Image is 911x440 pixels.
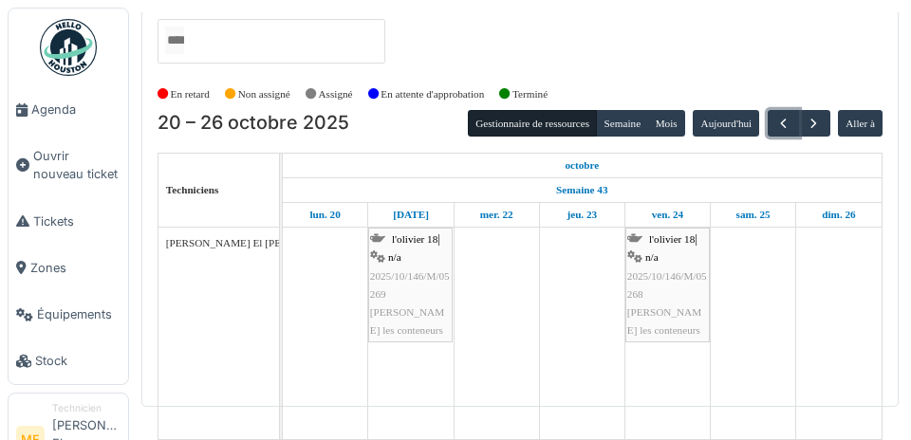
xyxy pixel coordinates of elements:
[560,154,604,177] a: 20 octobre 2025
[171,86,210,102] label: En retard
[388,203,434,227] a: 21 octobre 2025
[649,233,695,245] span: l'olivier 18
[798,110,829,137] button: Suivant
[392,233,437,245] span: l'olivier 18
[33,212,121,230] span: Tickets
[838,110,883,137] button: Aller à
[158,112,349,135] h2: 20 – 26 octobre 2025
[319,86,353,102] label: Assigné
[647,203,689,227] a: 24 octobre 2025
[475,203,518,227] a: 22 octobre 2025
[9,338,128,384] a: Stock
[370,270,450,300] span: 2025/10/146/M/05269
[9,198,128,245] a: Tickets
[562,203,602,227] a: 23 octobre 2025
[627,270,707,300] span: 2025/10/146/M/05268
[9,86,128,133] a: Agenda
[551,178,612,202] a: Semaine 43
[388,251,401,263] span: n/a
[238,86,290,102] label: Non assigné
[596,110,648,137] button: Semaine
[40,19,97,76] img: Badge_color-CXgf-gQk.svg
[627,306,701,336] span: [PERSON_NAME] les conteneurs
[627,230,708,339] div: |
[30,259,121,277] span: Zones
[370,230,451,339] div: |
[732,203,775,227] a: 25 octobre 2025
[37,305,121,323] span: Équipements
[512,86,548,102] label: Terminé
[165,27,184,54] input: Tous
[768,110,799,137] button: Précédent
[305,203,344,227] a: 20 octobre 2025
[9,245,128,291] a: Zones
[35,352,121,370] span: Stock
[9,133,128,197] a: Ouvrir nouveau ticket
[817,203,860,227] a: 26 octobre 2025
[166,237,349,248] span: [PERSON_NAME] El [PERSON_NAME]
[693,110,759,137] button: Aujourd'hui
[33,147,121,183] span: Ouvrir nouveau ticket
[370,306,444,336] span: [PERSON_NAME] les conteneurs
[166,184,219,195] span: Techniciens
[31,101,121,119] span: Agenda
[468,110,597,137] button: Gestionnaire de ressources
[9,291,128,338] a: Équipements
[647,110,685,137] button: Mois
[381,86,484,102] label: En attente d'approbation
[645,251,659,263] span: n/a
[52,401,121,415] div: Technicien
